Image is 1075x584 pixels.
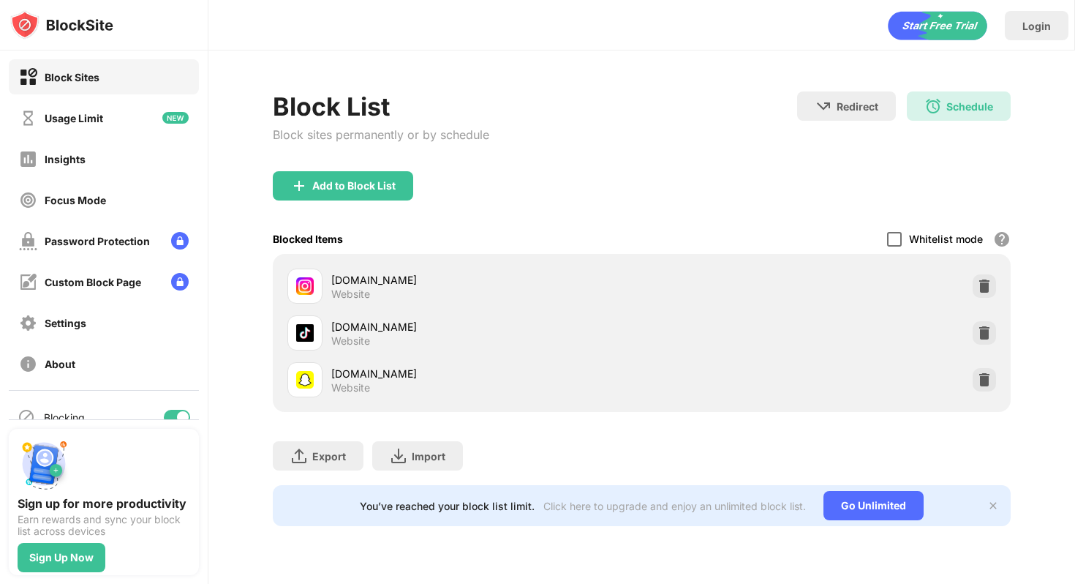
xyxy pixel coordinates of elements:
[45,317,86,329] div: Settings
[19,314,37,332] img: settings-off.svg
[946,100,993,113] div: Schedule
[888,11,987,40] div: animation
[19,150,37,168] img: insights-off.svg
[45,112,103,124] div: Usage Limit
[18,408,35,426] img: blocking-icon.svg
[10,10,113,40] img: logo-blocksite.svg
[29,552,94,564] div: Sign Up Now
[331,381,370,394] div: Website
[331,272,641,288] div: [DOMAIN_NAME]
[296,371,314,389] img: favicons
[331,366,641,381] div: [DOMAIN_NAME]
[331,334,370,348] div: Website
[18,496,190,511] div: Sign up for more productivity
[837,100,878,113] div: Redirect
[19,355,37,373] img: about-off.svg
[45,194,106,206] div: Focus Mode
[273,91,489,121] div: Block List
[312,180,396,192] div: Add to Block List
[296,277,314,295] img: favicons
[18,438,70,490] img: push-signup.svg
[543,500,806,512] div: Click here to upgrade and enjoy an unlimited block list.
[45,276,141,288] div: Custom Block Page
[823,491,924,520] div: Go Unlimited
[19,273,37,291] img: customize-block-page-off.svg
[331,288,370,301] div: Website
[45,71,99,83] div: Block Sites
[18,514,190,537] div: Earn rewards and sync your block list across devices
[44,411,85,424] div: Blocking
[171,232,189,250] img: lock-menu.svg
[909,233,983,245] div: Whitelist mode
[312,450,346,463] div: Export
[45,235,150,247] div: Password Protection
[412,450,445,463] div: Import
[331,319,641,334] div: [DOMAIN_NAME]
[162,112,189,124] img: new-icon.svg
[273,233,343,245] div: Blocked Items
[45,153,86,165] div: Insights
[19,232,37,250] img: password-protection-off.svg
[296,324,314,342] img: favicons
[273,127,489,142] div: Block sites permanently or by schedule
[171,273,189,291] img: lock-menu.svg
[987,500,999,512] img: x-button.svg
[19,68,37,86] img: block-on.svg
[360,500,535,512] div: You’ve reached your block list limit.
[1022,20,1051,32] div: Login
[19,109,37,127] img: time-usage-off.svg
[19,191,37,209] img: focus-off.svg
[45,358,75,370] div: About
